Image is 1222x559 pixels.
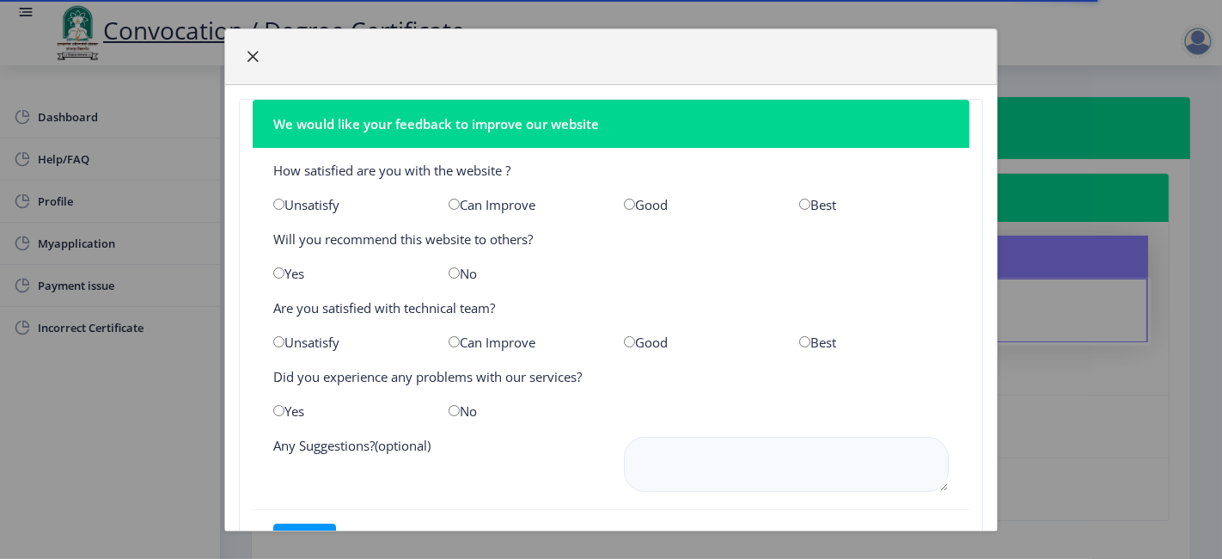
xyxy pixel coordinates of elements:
div: Good [611,334,786,351]
div: Will you recommend this website to others? [260,230,962,248]
div: Good [611,196,786,213]
div: Unsatisfy [260,334,436,351]
div: Can Improve [436,334,611,351]
div: How satisfied are you with the website ? [260,162,962,179]
div: Any Suggestions?(optional) [260,437,611,495]
div: Are you satisfied with technical team? [260,299,962,316]
div: Unsatisfy [260,196,436,213]
div: Did you experience any problems with our services? [260,368,962,385]
div: Best [786,334,962,351]
nb-card-header: We would like your feedback to improve our website [253,100,969,148]
div: Yes [260,402,436,420]
div: Yes [260,265,436,282]
div: Best [786,196,962,213]
div: No [436,402,611,420]
button: save [273,524,336,558]
div: Can Improve [436,196,611,213]
div: No [436,265,611,282]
